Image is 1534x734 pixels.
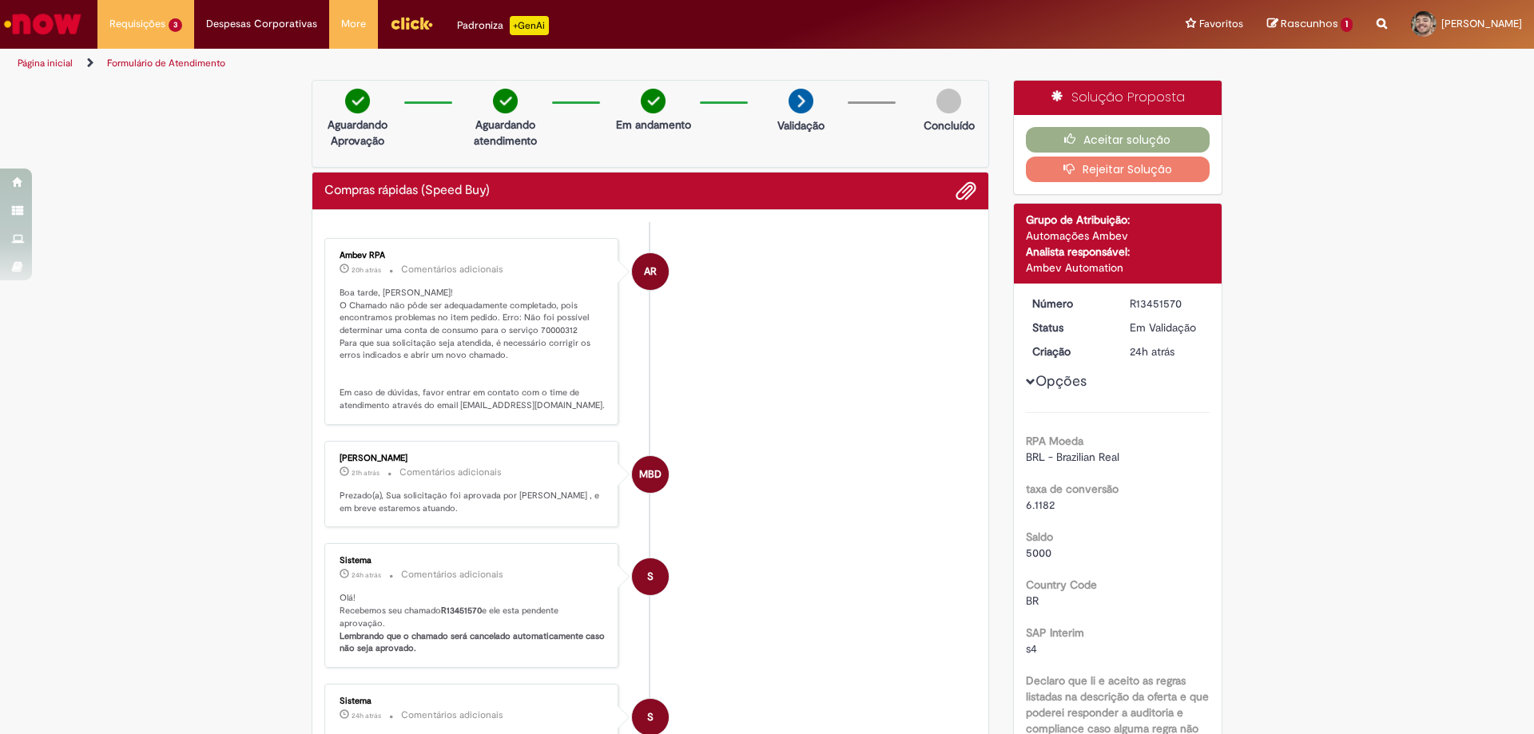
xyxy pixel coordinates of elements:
[1026,482,1119,496] b: taxa de conversão
[12,49,1011,78] ul: Trilhas de página
[324,184,490,198] h2: Compras rápidas (Speed Buy) Histórico de tíquete
[401,263,503,276] small: Comentários adicionais
[1026,260,1210,276] div: Ambev Automation
[510,16,549,35] p: +GenAi
[632,456,669,493] div: Mauricio Brum Dos Santos
[632,253,669,290] div: Ambev RPA
[1026,498,1055,512] span: 6.1182
[924,117,975,133] p: Concluído
[352,468,380,478] time: 27/08/2025 13:53:57
[1020,343,1119,359] dt: Criação
[340,251,606,260] div: Ambev RPA
[340,454,606,463] div: [PERSON_NAME]
[1026,212,1210,228] div: Grupo de Atribuição:
[1130,296,1204,311] div: R13451570
[1014,81,1222,115] div: Solução Proposta
[956,181,976,201] button: Adicionar anexos
[644,252,657,291] span: AR
[457,16,549,35] div: Padroniza
[352,265,381,275] time: 27/08/2025 14:24:59
[1026,530,1053,544] b: Saldo
[1441,17,1522,30] span: [PERSON_NAME]
[340,630,607,655] b: Lembrando que o chamado será cancelado automaticamente caso não seja aprovado.
[340,287,606,412] p: Boa tarde, [PERSON_NAME]! O Chamado não pôde ser adequadamente completado, pois encontramos probl...
[1130,344,1174,359] span: 24h atrás
[1281,16,1338,31] span: Rascunhos
[1026,157,1210,182] button: Rejeitar Solução
[441,605,482,617] b: R13451570
[936,89,961,113] img: img-circle-grey.png
[647,557,654,596] span: S
[169,18,182,32] span: 3
[1026,450,1119,464] span: BRL - Brazilian Real
[1026,434,1083,448] b: RPA Moeda
[632,558,669,595] div: System
[206,16,317,32] span: Despesas Corporativas
[493,89,518,113] img: check-circle-green.png
[319,117,396,149] p: Aguardando Aprovação
[1026,228,1210,244] div: Automações Ambev
[401,708,503,722] small: Comentários adicionais
[107,57,225,69] a: Formulário de Atendimento
[1026,546,1051,560] span: 5000
[789,89,813,113] img: arrow-next.png
[352,265,381,275] span: 20h atrás
[777,117,825,133] p: Validação
[340,490,606,514] p: Prezado(a), Sua solicitação foi aprovada por [PERSON_NAME] , e em breve estaremos atuando.
[1026,577,1097,592] b: Country Code
[399,466,502,479] small: Comentários adicionais
[1267,17,1353,32] a: Rascunhos
[352,570,381,580] time: 27/08/2025 10:41:04
[1020,319,1119,335] dt: Status
[467,117,544,149] p: Aguardando atendimento
[1020,296,1119,311] dt: Número
[340,556,606,565] div: Sistema
[1026,641,1037,656] span: s4
[109,16,165,32] span: Requisições
[1130,319,1204,335] div: Em Validação
[1130,343,1204,359] div: 27/08/2025 10:40:51
[390,11,433,35] img: click_logo_yellow_360x200.png
[345,89,370,113] img: check-circle-green.png
[1026,625,1084,640] b: SAP Interim
[1199,16,1243,32] span: Favoritos
[352,570,381,580] span: 24h atrás
[641,89,666,113] img: check-circle-green.png
[1130,344,1174,359] time: 27/08/2025 10:40:51
[401,568,503,581] small: Comentários adicionais
[352,711,381,720] time: 27/08/2025 10:41:01
[352,468,380,478] span: 21h atrás
[340,696,606,706] div: Sistema
[1026,127,1210,153] button: Aceitar solução
[1341,18,1353,32] span: 1
[340,592,606,655] p: Olá! Recebemos seu chamado e ele esta pendente aprovação.
[1026,244,1210,260] div: Analista responsável:
[639,455,662,494] span: MBD
[352,711,381,720] span: 24h atrás
[2,8,84,40] img: ServiceNow
[1026,593,1039,608] span: BR
[341,16,366,32] span: More
[18,57,73,69] a: Página inicial
[616,117,691,133] p: Em andamento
